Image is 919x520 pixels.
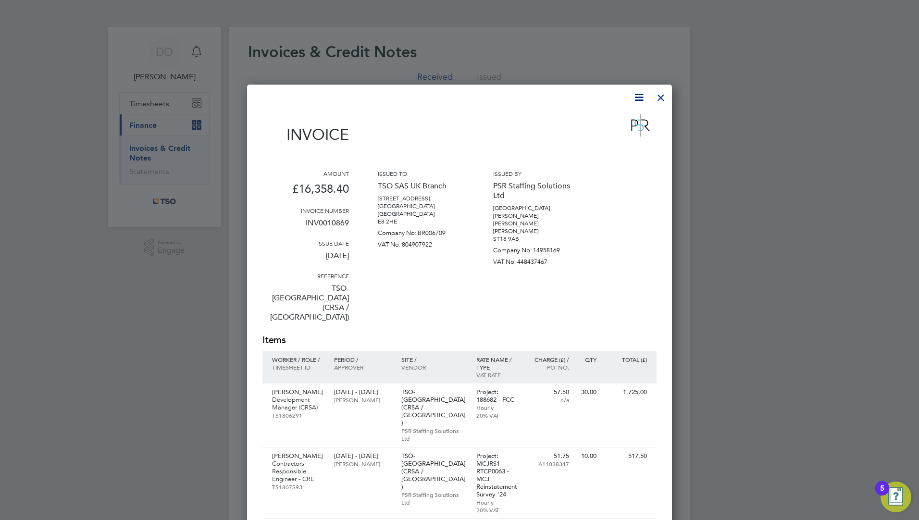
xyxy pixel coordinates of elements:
[579,388,596,396] p: 30.00
[527,452,569,460] p: 51.75
[493,235,580,243] p: ST18 9AB
[334,388,391,396] p: [DATE] - [DATE]
[476,506,518,514] p: 20% VAT
[262,334,657,347] h2: Items
[476,452,518,498] p: Project: MCJRS1 - RTCP0063 - MCJ Reinstatement Survey '24
[476,356,518,371] p: Rate name / type
[493,170,580,177] h3: Issued by
[378,202,464,210] p: [GEOGRAPHIC_DATA]
[262,247,349,272] p: [DATE]
[476,388,518,404] p: Project: 188682 - FCC
[378,170,464,177] h3: Issued to
[378,218,464,225] p: E8 2HE
[401,356,467,363] p: Site /
[401,427,467,442] p: PSR Staffing Solutions Ltd
[493,204,580,220] p: [GEOGRAPHIC_DATA][PERSON_NAME]
[493,227,580,235] p: [PERSON_NAME]
[262,125,349,144] h1: Invoice
[493,177,580,204] p: PSR Staffing Solutions Ltd
[272,363,324,371] p: Timesheet ID
[881,482,911,512] button: Open Resource Center, 5 new notifications
[527,363,569,371] p: Po. No.
[476,371,518,379] p: VAT rate
[262,272,349,280] h3: Reference
[334,452,391,460] p: [DATE] - [DATE]
[527,460,569,468] p: A11038347
[262,170,349,177] h3: Amount
[378,195,464,202] p: [STREET_ADDRESS]
[262,239,349,247] h3: Issue date
[401,452,467,491] p: TSO-[GEOGRAPHIC_DATA] (CRSA / [GEOGRAPHIC_DATA])
[493,254,580,266] p: VAT No: 448437467
[272,356,324,363] p: Worker / Role /
[527,388,569,396] p: 57.50
[272,452,324,460] p: [PERSON_NAME]
[272,411,324,419] p: TS1806291
[493,243,580,254] p: Company No: 14958169
[272,460,324,483] p: Contractors Responsible Engineer - CRE
[378,237,464,248] p: VAT No: 804907922
[625,111,657,140] img: psrsolutions-logo-remittance.png
[401,491,467,506] p: PSR Staffing Solutions Ltd
[272,388,324,396] p: [PERSON_NAME]
[527,356,569,363] p: Charge (£) /
[378,210,464,218] p: [GEOGRAPHIC_DATA]
[262,280,349,334] p: TSO-[GEOGRAPHIC_DATA] (CRSA / [GEOGRAPHIC_DATA])
[527,396,569,404] p: n/a
[606,356,647,363] p: Total (£)
[476,498,518,506] p: Hourly
[334,396,391,404] p: [PERSON_NAME]
[579,452,596,460] p: 10.00
[272,396,324,411] p: Development Manager (CRSA)
[262,207,349,214] h3: Invoice number
[401,388,467,427] p: TSO-[GEOGRAPHIC_DATA] (CRSA / [GEOGRAPHIC_DATA])
[334,460,391,468] p: [PERSON_NAME]
[272,483,324,491] p: TS1807593
[493,220,580,227] p: [PERSON_NAME]
[579,356,596,363] p: QTY
[262,214,349,239] p: INV0010869
[476,404,518,411] p: Hourly
[334,356,391,363] p: Period /
[262,177,349,207] p: £16,358.40
[606,388,647,396] p: 1,725.00
[606,452,647,460] p: 517.50
[378,225,464,237] p: Company No: BR006709
[378,177,464,195] p: TSO SAS UK Branch
[476,411,518,419] p: 20% VAT
[880,488,884,501] div: 5
[334,363,391,371] p: Approver
[401,363,467,371] p: Vendor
